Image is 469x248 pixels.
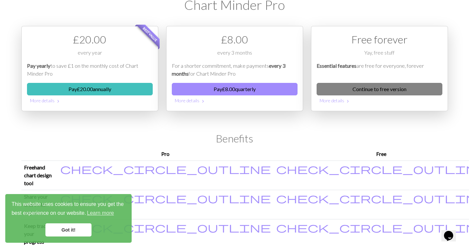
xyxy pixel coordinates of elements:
em: Essential features [317,62,356,69]
div: Payment option 1 [21,26,158,111]
div: every 3 months [172,49,298,62]
p: are free for everyone, forever [317,62,442,78]
em: every 3 months [172,62,285,77]
em: Pay yearly [27,62,50,69]
div: every year [27,49,153,62]
p: Freehand chart design tool [24,163,55,187]
div: Free option [311,26,448,111]
p: For a shorter commitment, make payments for Chart Minder Pro [172,62,298,78]
i: Included [60,222,271,233]
button: Pay£8.00quarterly [172,83,298,95]
span: This website uses cookies to ensure you get the best experience on our website. [12,200,125,218]
div: cookieconsent [5,194,132,243]
span: Best value [136,20,164,48]
button: Pay£20.00annually [27,83,153,95]
h2: Benefits [21,132,448,145]
th: Pro [58,147,274,161]
div: Payment option 2 [166,26,303,111]
span: chevron_right [56,98,61,105]
span: check_circle_outline [60,221,271,234]
span: chevron_right [200,98,206,105]
div: £ 8.00 [172,32,298,47]
a: learn more about cookies [86,208,115,218]
span: check_circle_outline [60,192,271,204]
i: Included [60,193,271,203]
i: Included [60,163,271,174]
p: Share your chart with anyone [24,193,55,216]
button: More details [27,95,153,106]
div: Yay, free stuff [317,49,442,62]
iframe: chat widget [441,222,462,241]
div: Free forever [317,32,442,47]
button: More details [317,95,442,106]
div: £ 20.00 [27,32,153,47]
span: check_circle_outline [60,162,271,175]
p: to save £1 on the monthly cost of Chart Minder Pro [27,62,153,78]
a: Continue to free version [317,83,442,95]
button: More details [172,95,298,106]
a: dismiss cookie message [45,223,91,236]
span: chevron_right [345,98,351,105]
